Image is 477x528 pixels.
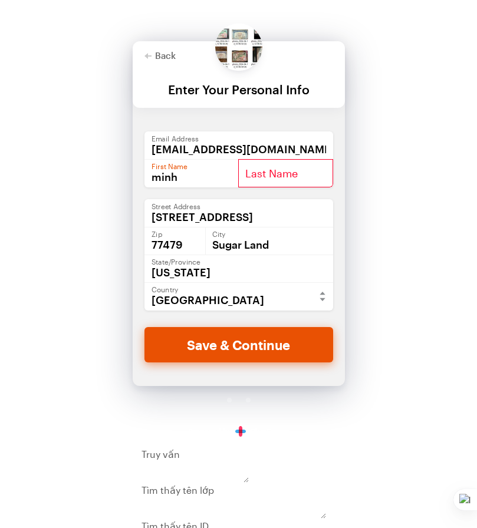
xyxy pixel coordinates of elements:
[143,82,334,96] div: Enter Your Personal Info
[188,427,289,436] a: Secure DonationsPowered byGiveForms
[142,448,336,460] h5: Truy vấn
[142,484,336,496] h5: Tìm thấy tên lớp
[144,327,333,362] button: Save & Continue
[144,51,176,60] button: Back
